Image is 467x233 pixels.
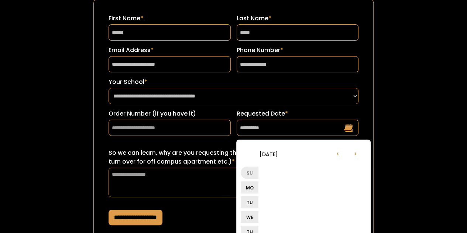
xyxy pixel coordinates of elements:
label: Phone Number [237,46,359,55]
li: › [346,144,364,162]
li: ‹ [329,144,346,162]
label: Requested Date [237,109,359,118]
li: Tu [241,196,258,208]
label: So we can learn, why are you requesting this date? (ex: sorority recruitment, lease turn over for... [109,148,358,166]
li: Mo [241,181,258,193]
label: Email Address [109,46,231,55]
li: Su [241,167,258,179]
label: Your School [109,78,358,86]
label: Order Number (if you have it) [109,109,231,118]
label: Last Name [237,14,359,23]
label: First Name [109,14,231,23]
li: [DATE] [241,145,296,163]
li: We [241,211,258,223]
